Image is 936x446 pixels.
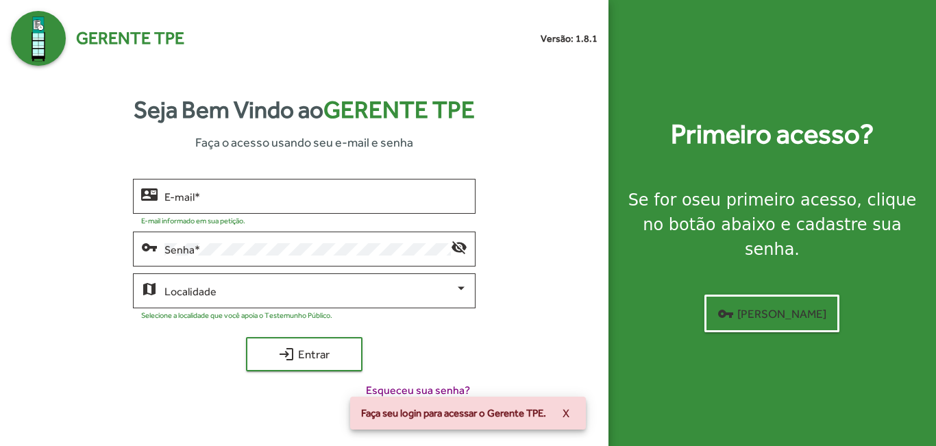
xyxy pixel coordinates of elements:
[141,238,158,255] mat-icon: vpn_key
[11,11,66,66] img: Logo Gerente
[76,25,184,51] span: Gerente TPE
[246,337,362,371] button: Entrar
[451,238,467,255] mat-icon: visibility_off
[141,280,158,297] mat-icon: map
[195,133,413,151] span: Faça o acesso usando seu e-mail e senha
[692,190,857,210] strong: seu primeiro acesso
[141,311,332,319] mat-hint: Selecione a localidade que você apoia o Testemunho Público.
[671,114,874,155] strong: Primeiro acesso?
[141,216,245,225] mat-hint: E-mail informado em sua petição.
[141,186,158,202] mat-icon: contact_mail
[717,301,826,326] span: [PERSON_NAME]
[258,342,350,367] span: Entrar
[552,401,580,425] button: X
[717,306,734,322] mat-icon: vpn_key
[625,188,920,262] div: Se for o , clique no botão abaixo e cadastre sua senha.
[563,401,569,425] span: X
[541,32,598,46] small: Versão: 1.8.1
[323,96,475,123] span: Gerente TPE
[134,92,475,128] strong: Seja Bem Vindo ao
[704,295,839,332] button: [PERSON_NAME]
[361,406,546,420] span: Faça seu login para acessar o Gerente TPE.
[278,346,295,362] mat-icon: login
